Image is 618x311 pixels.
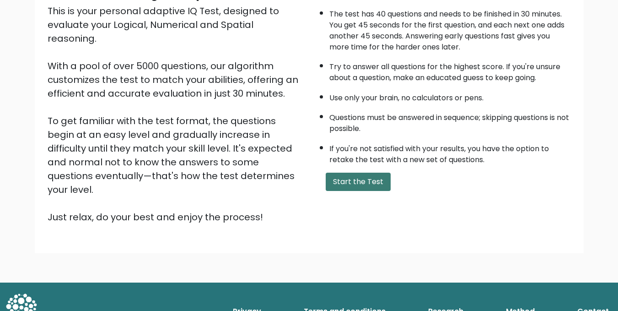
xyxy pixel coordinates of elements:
li: Questions must be answered in sequence; skipping questions is not possible. [329,108,571,134]
li: If you're not satisfied with your results, you have the option to retake the test with a new set ... [329,139,571,165]
li: Use only your brain, no calculators or pens. [329,88,571,104]
li: The test has 40 questions and needs to be finished in 30 minutes. You get 45 seconds for the firs... [329,4,571,53]
div: This is your personal adaptive IQ Test, designed to evaluate your Logical, Numerical and Spatial ... [48,4,304,224]
button: Start the Test [326,173,391,191]
li: Try to answer all questions for the highest score. If you're unsure about a question, make an edu... [329,57,571,83]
